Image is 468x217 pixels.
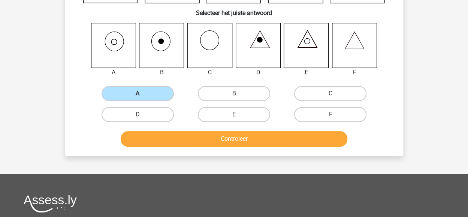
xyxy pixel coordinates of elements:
h6: Selecteer het juiste antwoord [77,3,391,17]
img: Assessly logo [24,195,77,212]
div: F [326,68,383,77]
label: A [102,86,174,101]
button: Controleer [121,131,347,147]
div: D [230,68,287,77]
div: C [182,68,238,77]
div: B [133,68,190,77]
div: A [85,68,142,77]
label: F [294,107,366,122]
label: E [198,107,270,122]
div: E [278,68,335,77]
label: C [294,86,366,101]
label: D [102,107,174,122]
label: B [198,86,270,101]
